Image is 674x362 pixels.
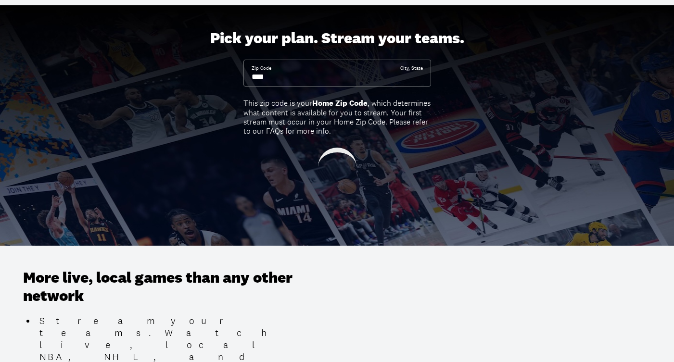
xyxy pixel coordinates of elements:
div: This zip code is your , which determines what content is available for you to stream. Your first ... [243,99,431,136]
h3: More live, local games than any other network [23,269,305,306]
b: Home Zip Code [312,98,368,108]
div: Pick your plan. Stream your teams. [210,29,464,48]
div: City, State [400,65,423,72]
div: Zip Code [252,65,271,72]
